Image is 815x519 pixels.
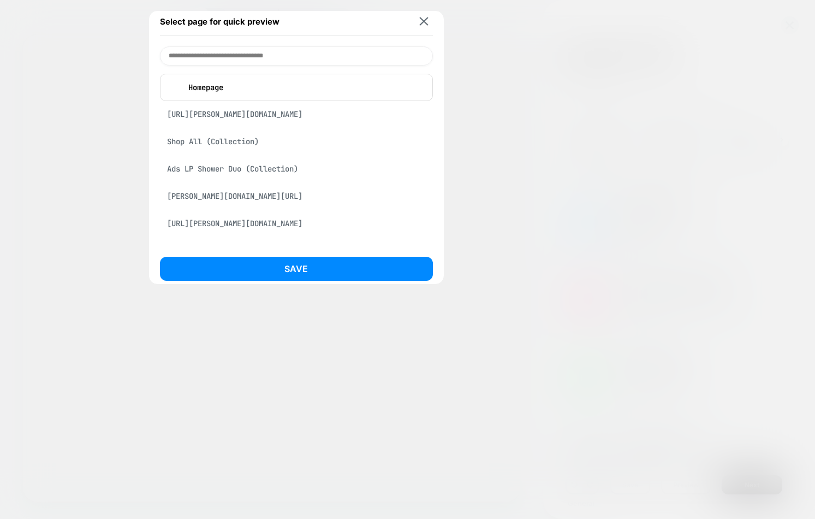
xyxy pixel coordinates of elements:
div: [URL][PERSON_NAME][DOMAIN_NAME] [160,213,433,234]
img: close [419,17,428,26]
div: [PERSON_NAME][DOMAIN_NAME][URL] [160,186,433,207]
div: [URL][PERSON_NAME][DOMAIN_NAME] [160,104,433,125]
button: Save [160,257,433,281]
span: Select page for quick preview [160,16,279,27]
div: [URL][PERSON_NAME][DOMAIN_NAME][DATE] [160,240,433,261]
div: Shop All (Collection) [160,131,433,152]
p: Homepage [183,82,425,92]
div: Ads LP Shower Duo (Collection) [160,158,433,179]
